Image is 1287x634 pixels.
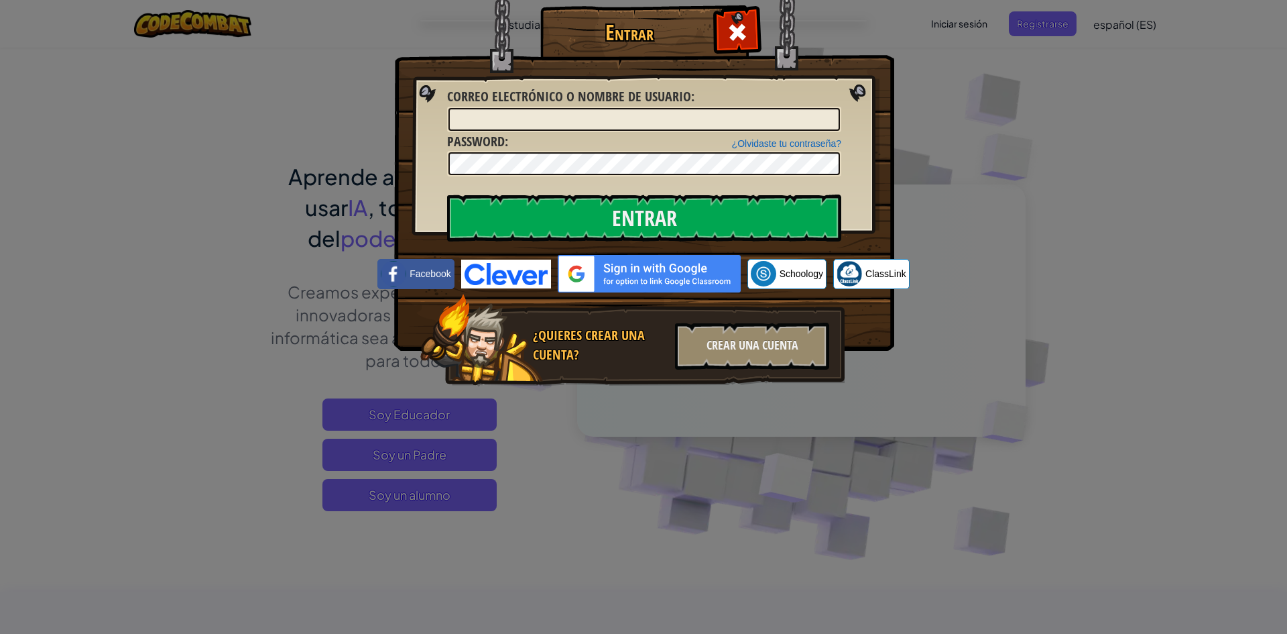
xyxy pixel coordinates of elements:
[558,255,741,293] img: gplus_sso_button2.svg
[447,87,691,105] span: Correo electrónico o nombre de usuario
[865,267,906,280] span: ClassLink
[732,138,841,149] a: ¿Olvidaste tu contraseña?
[544,21,715,44] h1: Entrar
[410,267,450,280] span: Facebook
[447,195,841,242] input: Entrar
[461,260,551,288] img: clever-logo-blue.png
[675,323,829,370] div: Crear una cuenta
[751,261,776,286] img: schoology.png
[780,267,823,280] span: Schoology
[447,132,508,152] label: :
[837,261,862,286] img: classlink-logo-small.png
[533,326,667,364] div: ¿Quieres crear una cuenta?
[447,132,505,150] span: Password
[447,87,694,107] label: :
[381,261,406,286] img: facebook_small.png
